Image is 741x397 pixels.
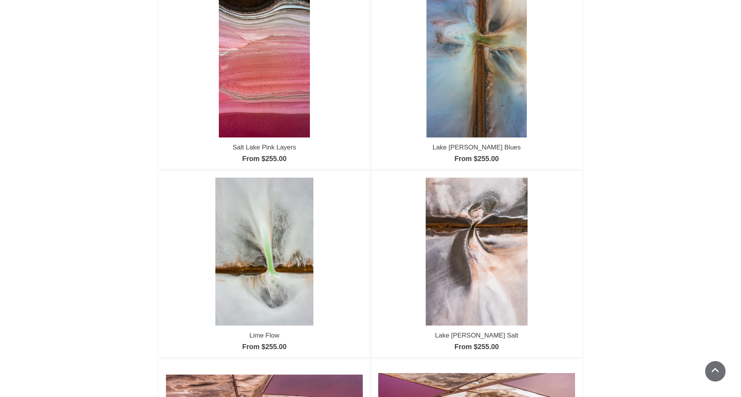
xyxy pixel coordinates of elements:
a: Lake [PERSON_NAME] Salt [435,332,518,339]
a: Salt Lake Pink Layers [233,144,296,151]
a: From $255.00 [454,155,499,163]
a: Lake [PERSON_NAME] Blues [433,144,521,151]
img: Lake Fowler Salt [426,178,528,325]
a: Scroll To Top [705,361,726,382]
img: Lime Flow [215,178,313,325]
a: From $255.00 [242,155,286,163]
a: From $255.00 [242,343,286,351]
a: Lime Flow [249,332,279,339]
a: From $255.00 [454,343,499,351]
